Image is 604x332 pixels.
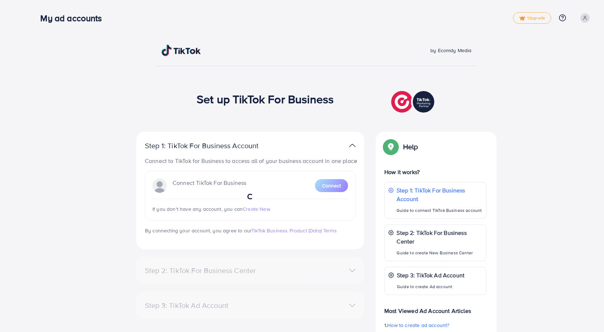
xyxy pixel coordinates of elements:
[145,141,282,150] p: Step 1: TikTok For Business Account
[519,16,525,21] img: tick
[384,140,397,153] img: Popup guide
[397,206,482,215] p: Guide to connect TikTok Business account
[519,15,545,21] span: Upgrade
[349,140,356,151] img: TikTok partner
[397,271,465,279] p: Step 3: TikTok Ad Account
[387,322,449,329] span: How to create ad account?
[397,228,482,246] p: Step 2: TikTok For Business Center
[403,142,418,151] p: Help
[197,92,334,106] h1: Set up TikTok For Business
[384,321,486,329] p: 1.
[397,282,465,291] p: Guide to create Ad account
[397,186,482,203] p: Step 1: TikTok For Business Account
[513,12,551,24] a: tickUpgrade
[430,47,471,54] span: by Ecomdy Media
[391,89,436,114] img: TikTok partner
[397,249,482,257] p: Guide to create New Business Center
[161,45,201,56] img: TikTok
[384,301,486,315] p: Most Viewed Ad Account Articles
[40,13,107,23] h3: My ad accounts
[384,168,486,176] p: How it works?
